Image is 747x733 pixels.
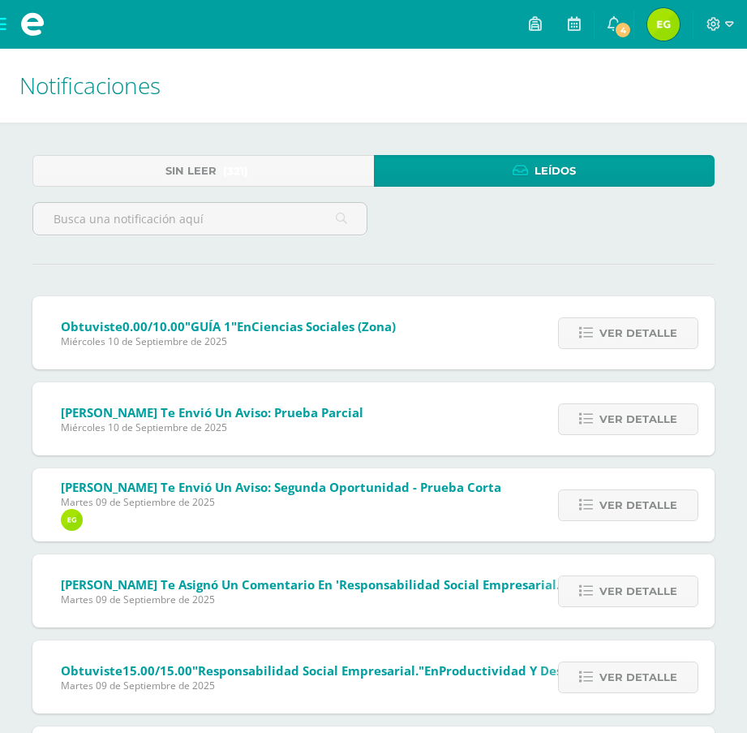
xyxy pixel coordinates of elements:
span: Notificaciones [19,70,161,101]
span: Martes 09 de Septiembre de 2025 [61,495,501,509]
img: b88b248cef0e4126990c0371e4aade94.png [61,509,83,531]
span: Productividad y Desarrollo (Zona) [439,662,645,679]
span: Obtuviste en [61,318,396,334]
input: Busca una notificación aquí [33,203,367,235]
a: Sin leer(321) [32,155,374,187]
span: 4 [614,21,632,39]
span: Martes 09 de Septiembre de 2025 [61,679,645,692]
span: Ver detalle [599,318,677,348]
span: Sin leer [165,156,217,186]
a: Leídos [374,155,715,187]
span: 15.00/15.00 [122,662,192,679]
span: "GUÍA 1" [185,318,237,334]
span: 0.00/10.00 [122,318,185,334]
span: Obtuviste en [61,662,645,679]
span: Leídos [534,156,576,186]
span: Ver detalle [599,490,677,520]
span: Ver detalle [599,662,677,692]
span: (321) [223,156,248,186]
span: Ciencias Sociales (Zona) [251,318,396,334]
span: Miércoles 10 de Septiembre de 2025 [61,334,396,348]
span: Miércoles 10 de Septiembre de 2025 [61,420,363,434]
span: Ver detalle [599,576,677,606]
span: "Responsabilidad social empresarial." [192,662,424,679]
span: Ver detalle [599,404,677,434]
img: ad9f36509aab1feb172c6644ea95a3f4.png [647,8,680,41]
span: [PERSON_NAME] te envió un aviso: Segunda oportunidad - prueba corta [61,479,501,495]
span: [PERSON_NAME] te envió un aviso: Prueba Parcial [61,404,363,420]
